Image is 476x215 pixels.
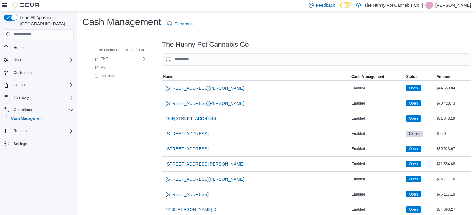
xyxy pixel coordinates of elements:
span: VV [101,65,106,70]
button: [STREET_ADDRESS] [163,127,211,140]
span: Open [409,176,418,182]
button: Inventory [11,94,31,101]
button: Operations [11,106,34,114]
button: VV [92,64,108,71]
span: Catalog [14,83,26,88]
div: Enabled [350,175,405,183]
span: [STREET_ADDRESS] [166,146,209,152]
div: Enabled [350,130,405,137]
button: [STREET_ADDRESS][PERSON_NAME] [163,158,247,170]
span: Closed [409,131,420,136]
button: Home [1,43,76,52]
button: Status [405,73,435,80]
button: [STREET_ADDRESS][PERSON_NAME] [163,97,247,110]
span: Open [409,161,418,167]
span: Open [406,191,421,197]
span: Users [14,58,23,62]
span: Status [406,74,417,79]
p: | [422,2,423,9]
span: Home [14,45,24,50]
span: Feedback [174,21,193,27]
div: $44,559.84 [435,84,471,92]
button: Cash Management [350,73,405,80]
span: Cash Management [351,74,384,79]
span: Open [409,146,418,152]
div: $70,428.73 [435,100,471,107]
p: The Hunny Pot Cannabis Co [364,2,419,9]
span: Customers [14,70,32,75]
button: Cash Management [6,114,76,123]
div: Darrel Engleby [425,2,433,9]
h1: Cash Management [82,16,161,28]
div: $71,554.68 [435,160,471,168]
span: Cash Management [11,116,42,121]
span: The Hunny Pot Cannabis Co [97,48,144,53]
span: Operations [11,106,74,114]
span: Open [409,207,418,212]
span: Open [406,115,421,122]
div: Enabled [350,206,405,213]
span: Open [406,176,421,182]
a: Feedback [165,18,196,30]
span: Amount [436,74,450,79]
button: Catalog [11,81,29,89]
button: Catalog [1,81,76,89]
nav: Complex example [4,41,74,164]
span: Inventory [14,95,29,100]
button: [STREET_ADDRESS][PERSON_NAME] [163,82,247,94]
span: Name [163,74,174,79]
button: [STREET_ADDRESS][PERSON_NAME] [163,173,247,185]
button: THP [92,55,111,62]
button: 103-[STREET_ADDRESS] [163,112,220,125]
span: Open [409,85,418,91]
p: [PERSON_NAME] [435,2,471,9]
span: Feedback [316,2,335,8]
img: Cova [12,2,40,8]
button: Users [1,56,76,64]
span: Closed [406,131,423,137]
span: [STREET_ADDRESS] [166,191,209,197]
a: Home [11,44,26,51]
div: $34,393.27 [435,206,471,213]
a: Cash Management [9,115,45,122]
span: Cash Management [9,115,74,122]
div: $31,843.19 [435,115,471,122]
span: Open [409,116,418,121]
button: Users [11,56,26,64]
div: Enabled [350,115,405,122]
a: Settings [11,140,29,148]
div: Enabled [350,191,405,198]
span: DE [427,2,432,9]
button: Customers [1,68,76,77]
span: Customers [11,69,74,76]
span: Open [406,161,421,167]
span: Open [406,146,421,152]
span: [STREET_ADDRESS][PERSON_NAME] [166,161,245,167]
div: Enabled [350,145,405,153]
span: Benched [101,74,115,79]
div: Enabled [350,84,405,92]
span: [STREET_ADDRESS][PERSON_NAME] [166,176,245,182]
span: Reports [11,127,74,135]
div: $26,111.16 [435,175,471,183]
span: THP [101,56,108,61]
button: Reports [11,127,29,135]
span: Reports [14,128,27,133]
span: [STREET_ADDRESS][PERSON_NAME] [166,85,245,91]
button: Name [162,73,350,80]
h3: The Hunny Pot Cannabis Co [162,41,249,48]
button: Amount [435,73,471,80]
span: Open [409,101,418,106]
div: $35,523.67 [435,145,471,153]
div: Enabled [350,100,405,107]
button: Reports [1,127,76,135]
button: Inventory [1,93,76,102]
a: Customers [11,69,34,76]
span: Inventory [11,94,74,101]
input: This is a search bar. As you type, the results lower in the page will automatically filter. [162,53,471,66]
button: Operations [1,105,76,114]
button: The Hunny Pot Cannabis Co [88,46,147,54]
button: [STREET_ADDRESS] [163,143,211,155]
button: [STREET_ADDRESS] [163,188,211,200]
